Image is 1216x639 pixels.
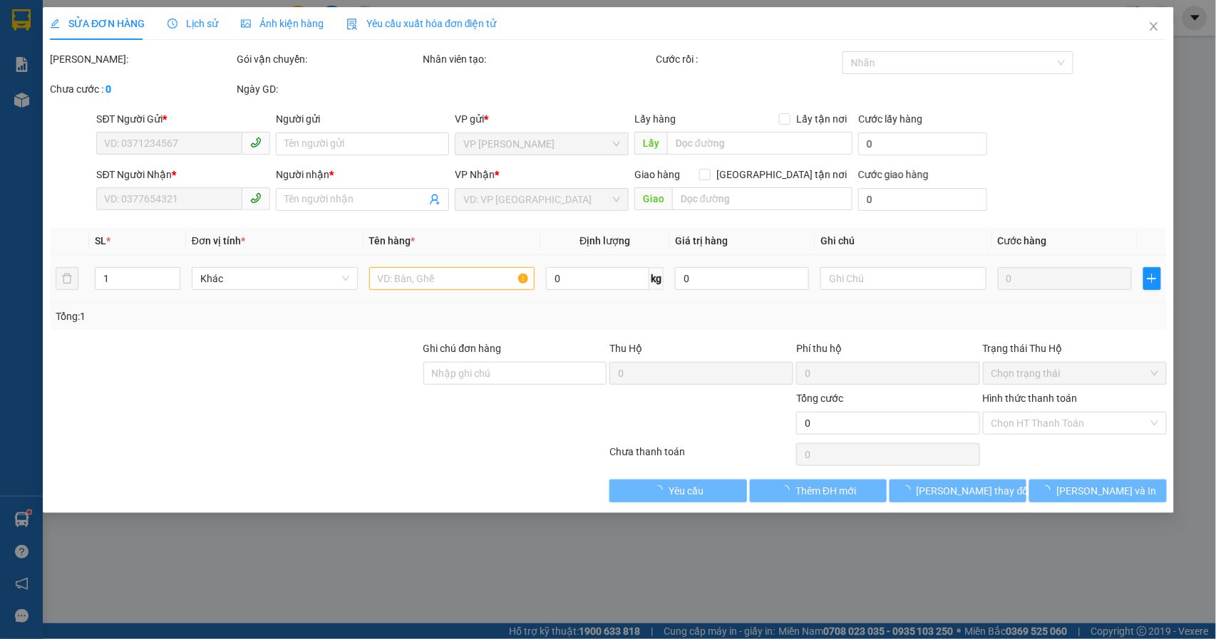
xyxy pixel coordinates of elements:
[780,485,795,495] span: loading
[634,113,676,125] span: Lấy hàng
[455,111,629,127] div: VP gửi
[96,111,270,127] div: SĐT Người Gửi
[1041,485,1056,495] span: loading
[241,19,251,28] span: picture
[95,235,106,246] span: SL
[241,18,324,29] span: Ảnh kiện hàng
[672,187,852,210] input: Dọc đường
[429,194,440,205] span: user-add
[50,81,234,97] div: Chưa cước :
[105,83,111,95] b: 0
[250,137,262,148] span: phone
[609,343,642,354] span: Thu Hộ
[667,132,852,155] input: Dọc đường
[998,235,1047,246] span: Cước hàng
[250,192,262,204] span: phone
[50,19,60,28] span: edit
[998,267,1132,290] input: 0
[1143,267,1160,290] button: plus
[423,343,501,354] label: Ghi chú đơn hàng
[982,393,1077,404] label: Hình thức thanh toán
[579,235,630,246] span: Định lượng
[276,111,450,127] div: Người gửi
[1056,483,1156,499] span: [PERSON_NAME] và In
[369,235,415,246] span: Tên hàng
[790,111,852,127] span: Lấy tận nơi
[56,308,470,324] div: Tổng: 1
[369,267,535,290] input: VD: Bàn, Ghế
[858,113,922,125] label: Cước lấy hàng
[890,479,1026,502] button: [PERSON_NAME] thay đổi
[463,133,620,155] span: VP Bảo Hà
[1148,21,1159,32] span: close
[669,483,704,499] span: Yêu cầu
[858,188,987,211] input: Cước giao hàng
[276,167,450,182] div: Người nhận
[858,169,929,180] label: Cước giao hàng
[711,167,852,182] span: [GEOGRAPHIC_DATA] tận nơi
[50,51,234,67] div: [PERSON_NAME]:
[1029,479,1166,502] button: [PERSON_NAME] và In
[423,51,653,67] div: Nhân viên tạo:
[346,19,358,30] img: icon
[423,362,607,385] input: Ghi chú đơn hàng
[653,485,669,495] span: loading
[56,267,78,290] button: delete
[820,267,986,290] input: Ghi Chú
[796,341,980,362] div: Phí thu hộ
[168,18,218,29] span: Lịch sử
[634,169,680,180] span: Giao hàng
[675,235,728,246] span: Giá trị hàng
[649,267,664,290] span: kg
[749,479,886,502] button: Thêm ĐH mới
[795,483,856,499] span: Thêm ĐH mới
[634,132,667,155] span: Lấy
[455,169,495,180] span: VP Nhận
[191,235,244,246] span: Đơn vị tính
[901,485,917,495] span: loading
[917,483,1031,499] span: [PERSON_NAME] thay đổi
[1143,273,1160,284] span: plus
[50,18,145,29] span: SỬA ĐƠN HÀNG
[168,19,177,28] span: clock-circle
[991,363,1158,384] span: Chọn trạng thái
[346,18,497,29] span: Yêu cầu xuất hóa đơn điện tử
[858,133,987,155] input: Cước lấy hàng
[1133,7,1173,47] button: Close
[236,81,420,97] div: Ngày GD:
[236,51,420,67] div: Gói vận chuyển:
[200,268,349,289] span: Khác
[982,341,1166,356] div: Trạng thái Thu Hộ
[96,167,270,182] div: SĐT Người Nhận
[634,187,672,210] span: Giao
[608,444,795,469] div: Chưa thanh toán
[815,227,992,255] th: Ghi chú
[796,393,843,404] span: Tổng cước
[656,51,840,67] div: Cước rồi :
[609,479,746,502] button: Yêu cầu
